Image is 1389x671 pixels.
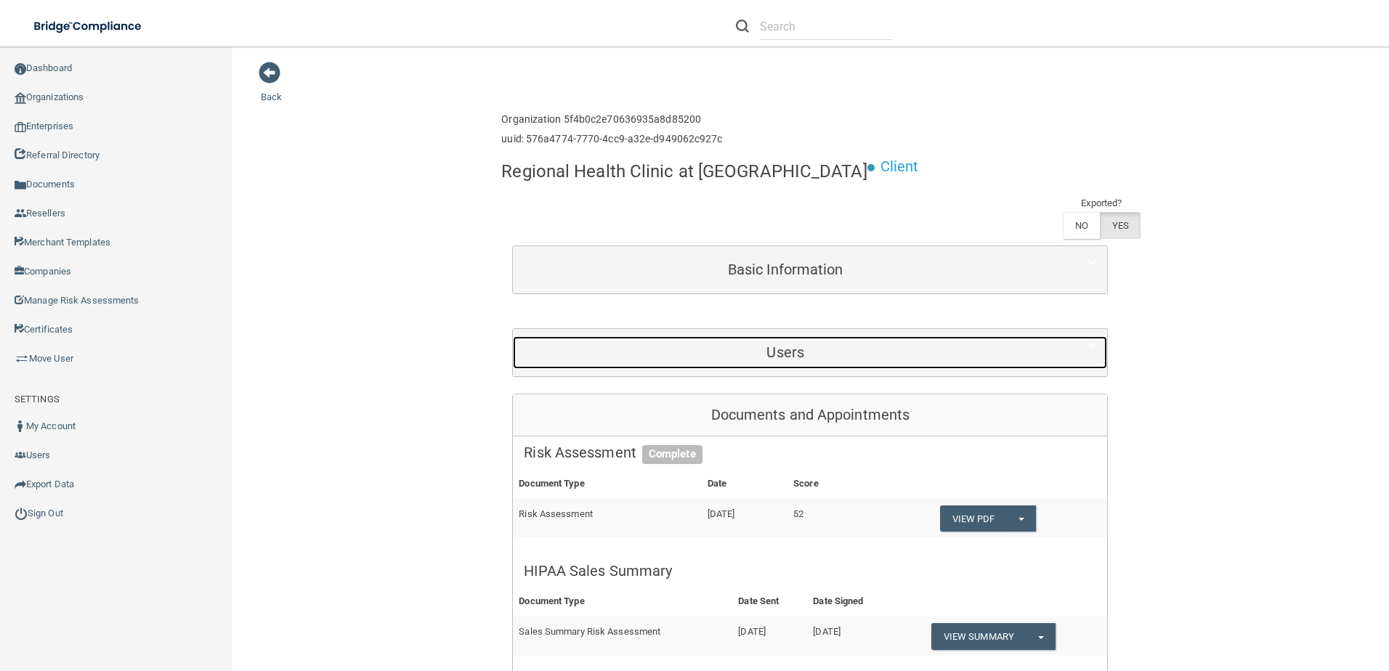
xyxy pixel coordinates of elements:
img: ic_dashboard_dark.d01f4a41.png [15,63,26,75]
a: Back [261,74,282,102]
img: icon-documents.8dae5593.png [15,179,26,191]
td: Exported? [1063,195,1141,212]
td: 52 [787,499,869,538]
img: bridge_compliance_login_screen.278c3ca4.svg [22,12,155,41]
a: View PDF [940,505,1007,532]
input: Search [760,13,893,40]
th: Date Sent [732,587,807,617]
h5: HIPAA Sales Summary [524,563,1096,579]
label: NO [1063,212,1100,239]
img: icon-users.e205127d.png [15,450,26,461]
td: Sales Summary Risk Assessment [513,617,732,656]
img: enterprise.0d942306.png [15,122,26,132]
img: icon-export.b9366987.png [15,479,26,490]
label: SETTINGS [15,391,60,408]
a: Basic Information [524,253,1096,286]
a: View Summary [931,623,1026,650]
td: [DATE] [807,617,896,656]
th: Document Type [513,469,701,499]
th: Date Signed [807,587,896,617]
span: Complete [642,445,702,464]
h5: Users [524,344,1047,360]
h6: uuid: 576a4774-7770-4cc9-a32e-d949062c927c [501,134,722,145]
h6: Organization 5f4b0c2e70636935a8d85200 [501,114,722,125]
th: Document Type [513,587,732,617]
th: Score [787,469,869,499]
th: Date [702,469,787,499]
td: [DATE] [702,499,787,538]
img: ic_power_dark.7ecde6b1.png [15,507,28,520]
h4: Regional Health Clinic at [GEOGRAPHIC_DATA] [501,162,867,181]
img: ic_user_dark.df1a06c3.png [15,420,26,432]
img: ic_reseller.de258add.png [15,208,26,219]
h5: Risk Assessment [524,444,1096,460]
img: ic-search.3b580494.png [736,20,749,33]
div: Documents and Appointments [513,394,1107,436]
label: YES [1100,212,1141,239]
a: Users [524,336,1096,369]
td: [DATE] [732,617,807,656]
td: Risk Assessment [513,499,701,538]
img: briefcase.64adab9b.png [15,351,29,366]
h5: Basic Information [524,261,1047,277]
p: Client [880,153,919,180]
img: organization-icon.f8decf85.png [15,92,26,104]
